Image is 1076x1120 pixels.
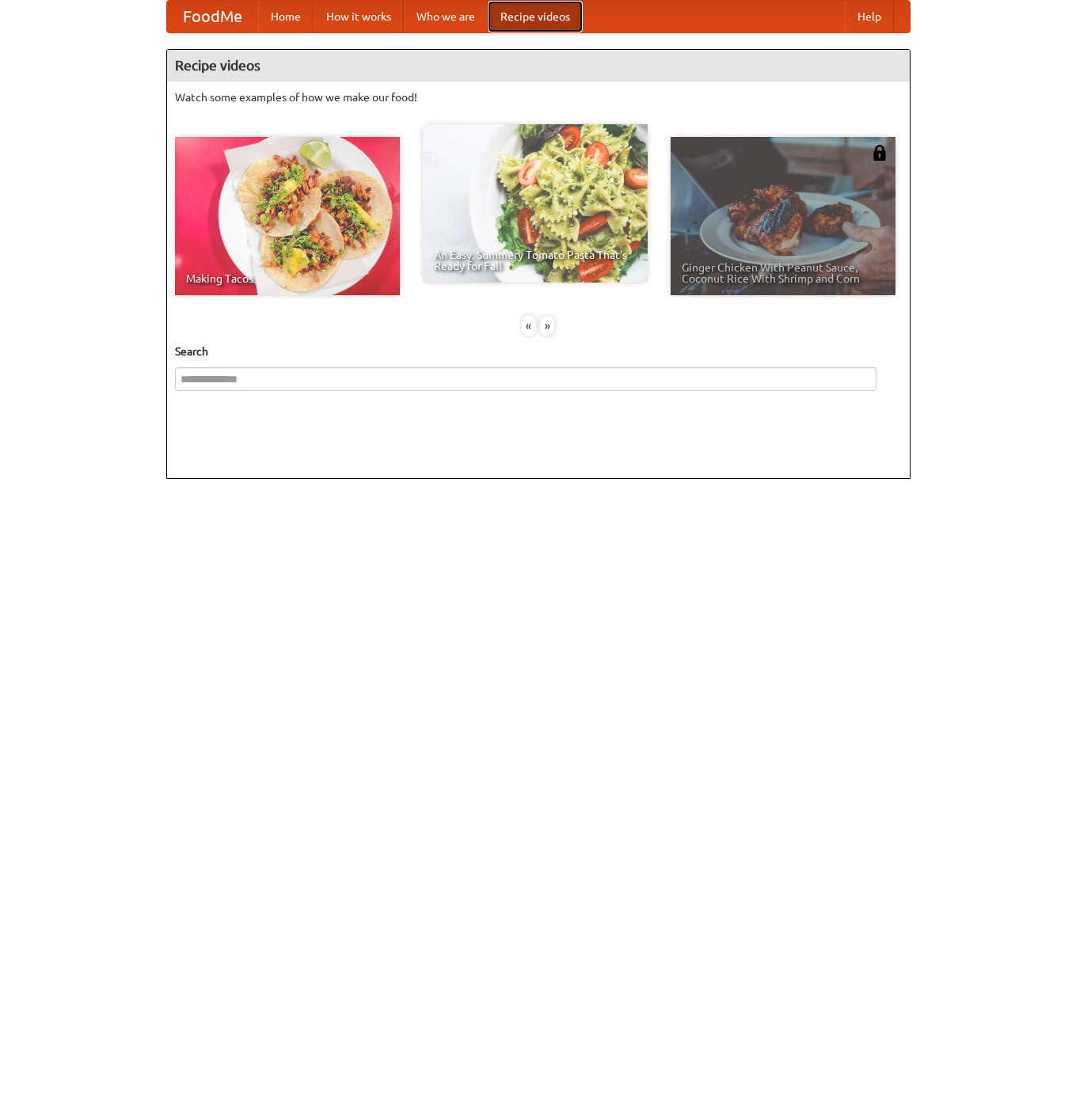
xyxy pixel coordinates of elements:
img: 483408.png [872,145,888,161]
span: An Easy, Summery Tomato Pasta That's Ready for Fall [434,249,637,271]
a: Who we are [404,1,488,32]
span: Making Tacos [186,273,389,284]
div: » [540,316,554,336]
a: Help [845,1,894,32]
h4: Recipe videos [167,50,910,82]
a: How it works [314,1,404,32]
a: FoodMe [167,1,258,32]
a: Recipe videos [488,1,583,32]
h5: Search [175,344,902,359]
a: Home [258,1,314,32]
a: An Easy, Summery Tomato Pasta That's Ready for Fall [423,124,648,283]
a: Making Tacos [175,137,400,295]
p: Watch some examples of how we make our food! [175,89,902,105]
div: « [522,316,536,336]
